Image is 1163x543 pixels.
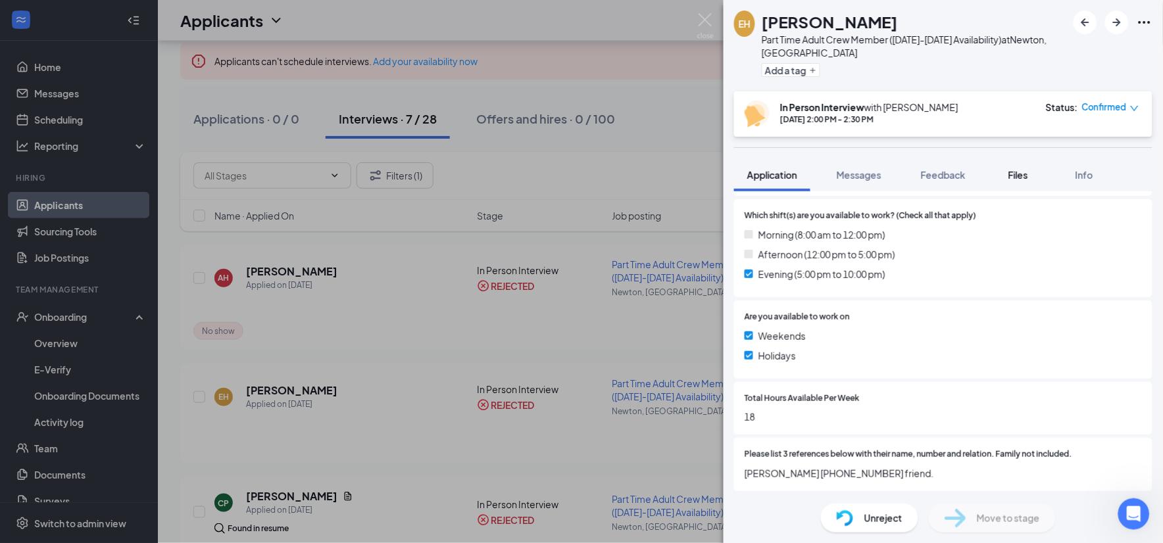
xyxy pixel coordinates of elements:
[758,227,885,242] span: Morning (8:00 am to 12:00 pm)
[745,410,1142,424] span: 18
[29,443,59,452] span: Home
[977,511,1040,525] span: Move to stage
[203,443,235,452] span: Tickets
[1077,14,1093,30] svg: ArrowLeftNew
[745,448,1072,461] span: Please list 3 references below with their name, number and relation. Family not included.
[1105,11,1129,34] button: ArrowRight
[758,329,806,343] span: Weekends
[27,179,220,193] div: We'll be back online [DATE]
[27,166,220,179] div: Send us a message
[87,410,175,463] button: Messages
[762,11,898,33] h1: [PERSON_NAME]
[226,21,250,45] div: Close
[1137,14,1152,30] svg: Ellipses
[176,410,263,463] button: Tickets
[739,17,751,30] div: EH
[1074,11,1097,34] button: ArrowLeftNew
[745,311,850,323] span: Are you available to work on
[1130,104,1139,113] span: down
[780,114,958,125] div: [DATE] 2:00 PM - 2:30 PM
[1046,101,1078,114] div: Status :
[864,511,903,525] span: Unreject
[780,101,864,113] b: In Person Interview
[1076,169,1093,181] span: Info
[921,169,966,181] span: Feedback
[747,169,797,181] span: Application
[179,21,205,47] img: Profile image for Renz
[745,466,1142,481] span: [PERSON_NAME] [PHONE_NUMBER] friend.
[1109,14,1125,30] svg: ArrowRight
[837,169,881,181] span: Messages
[154,21,180,47] img: Profile image for Chloe
[758,267,885,281] span: Evening (5:00 pm to 10:00 pm)
[758,348,796,363] span: Holidays
[26,116,237,138] p: How can we help?
[13,154,250,204] div: Send us a messageWe'll be back online [DATE]
[1008,169,1028,181] span: Files
[780,101,958,114] div: with [PERSON_NAME]
[109,443,155,452] span: Messages
[1082,101,1127,114] span: Confirmed
[1118,498,1150,530] iframe: Intercom live chat
[758,247,895,262] span: Afternoon (12:00 pm to 5:00 pm)
[129,21,155,47] img: Profile image for Joserey
[745,210,976,222] span: Which shift(s) are you available to work? (Check all that apply)
[745,392,860,405] span: Total Hours Available Per Week
[26,28,103,44] img: logo
[762,63,820,77] button: PlusAdd a tag
[26,93,237,116] p: Hi Store 👋
[809,66,817,74] svg: Plus
[762,33,1067,59] div: Part Time Adult Crew Member ([DATE]-[DATE] Availability) at Newton, [GEOGRAPHIC_DATA]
